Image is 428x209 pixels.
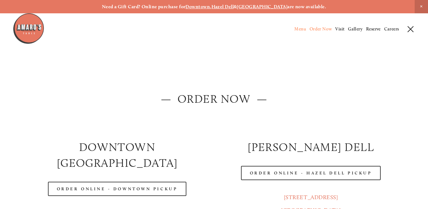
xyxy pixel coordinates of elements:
a: Downtown [185,4,210,10]
strong: are now available. [287,4,326,10]
img: Amaro's Table [13,13,44,44]
a: [GEOGRAPHIC_DATA] [237,4,287,10]
a: Visit [335,26,344,32]
a: Gallery [348,26,363,32]
strong: Need a Gift Card? Online purchase for [102,4,186,10]
a: [STREET_ADDRESS] [284,194,338,201]
a: Careers [384,26,399,32]
h2: — ORDER NOW — [26,91,402,107]
a: Reserve [366,26,381,32]
a: Menu [294,26,306,32]
h2: [PERSON_NAME] DELL [219,139,402,155]
strong: , [210,4,211,10]
a: Order Now [310,26,332,32]
a: Order Online - Downtown pickup [48,182,187,196]
h2: Downtown [GEOGRAPHIC_DATA] [26,139,209,171]
a: Hazel Dell [211,4,234,10]
a: Order Online - Hazel Dell Pickup [241,166,381,180]
strong: & [234,4,237,10]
